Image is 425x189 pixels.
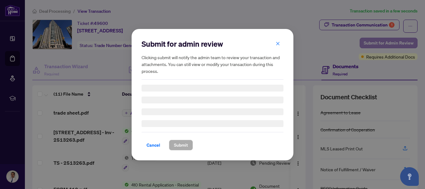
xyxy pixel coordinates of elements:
button: Open asap [400,167,419,186]
button: Submit [169,140,193,150]
h2: Submit for admin review [142,39,283,49]
button: Cancel [142,140,165,150]
span: Cancel [147,140,160,150]
span: close [276,41,280,45]
h5: Clicking submit will notify the admin team to review your transaction and attachments. You can st... [142,54,283,74]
